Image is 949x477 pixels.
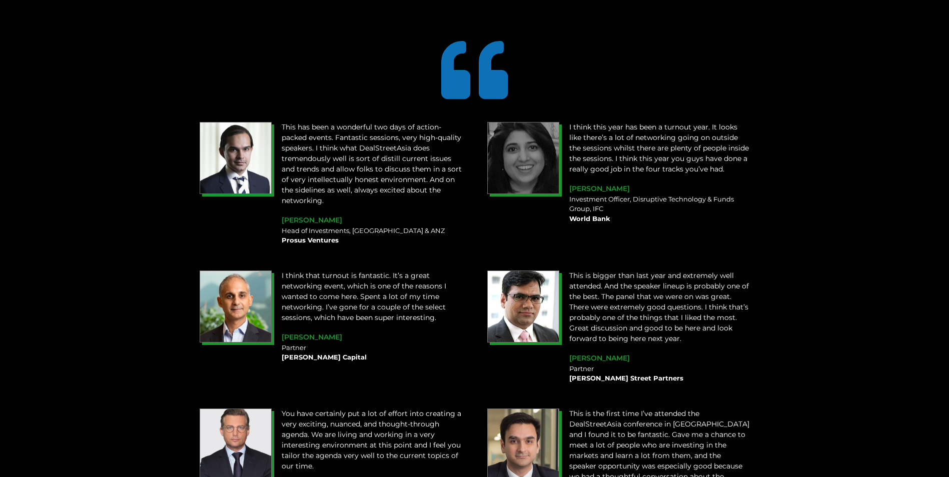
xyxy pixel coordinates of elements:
[569,194,750,224] div: Investment Officer, Disruptive Technology & Funds Group, IFC
[282,408,462,471] p: You have certainly put a lot of effort into creating a very exciting, nuanced, and thought-throug...
[569,353,630,362] span: [PERSON_NAME]
[569,374,683,382] b: [PERSON_NAME] Street Partners
[282,236,339,244] b: Prosus Ventures
[282,270,462,323] p: I think that turnout is fantastic. It’s a great networking event, which is one of the reasons I w...
[282,332,342,341] span: [PERSON_NAME]
[487,122,559,194] img: Saima-Rehman
[282,353,367,361] b: [PERSON_NAME] Capital
[282,226,462,245] div: Head of Investments, [GEOGRAPHIC_DATA] & ANZ
[282,215,342,224] span: [PERSON_NAME]
[200,122,272,194] img: Sachin-Bhanot
[569,122,750,174] p: I think this year has been a turnout year. It looks like there’s a lot of networking going on out...
[569,270,750,344] p: This is bigger than last year and extremely well attended. And the speaker lineup is probably one...
[200,270,272,342] img: SARIT CHOPRA
[569,214,610,222] b: World Bank
[282,122,462,206] p: This has been a wonderful two days of action-packed events. Fantastic sessions, very high-quality...
[569,184,630,193] span: [PERSON_NAME]
[569,364,750,383] div: Partner
[487,270,559,342] img: Sunil Mishra
[282,343,462,362] div: Partner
